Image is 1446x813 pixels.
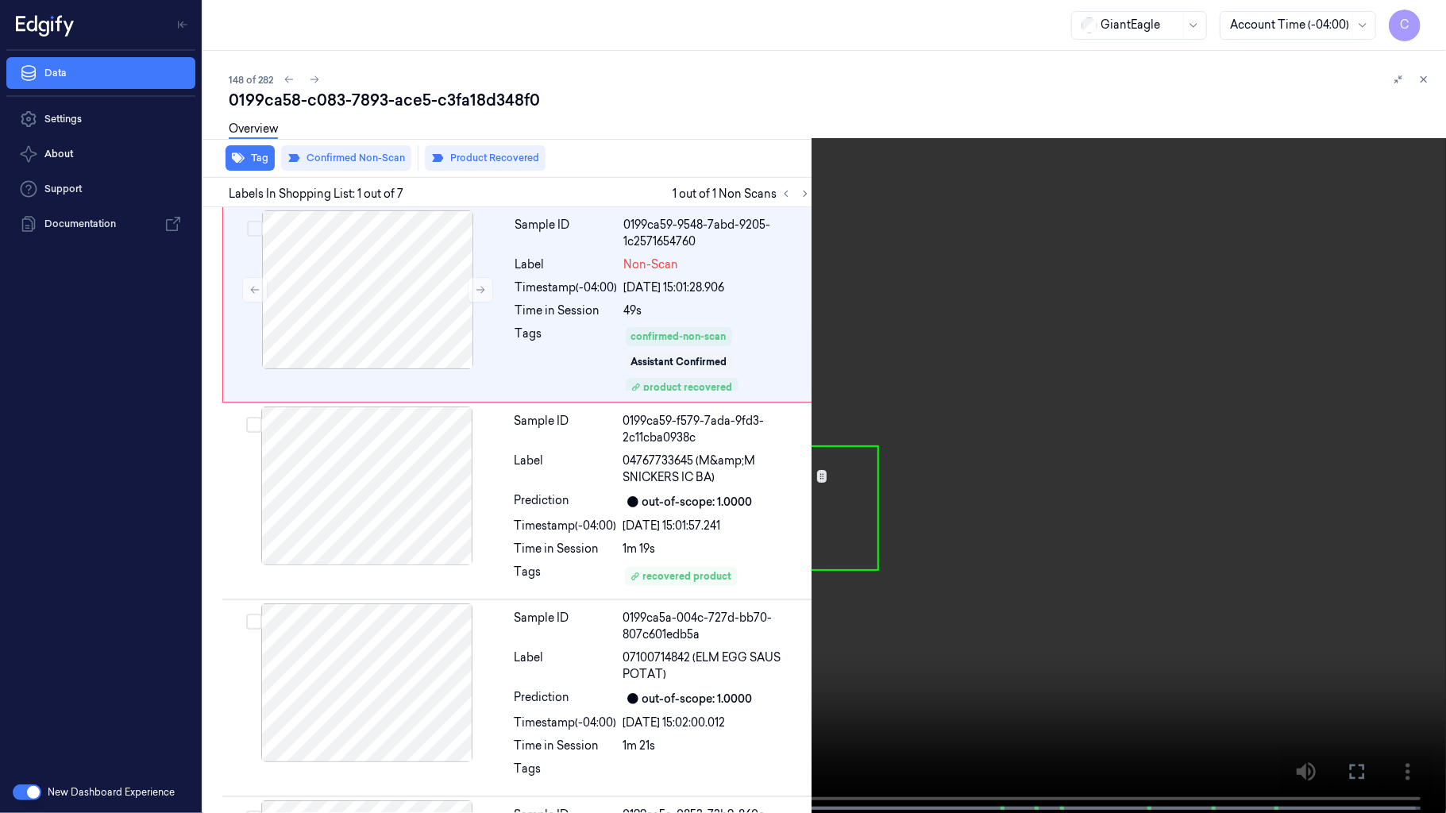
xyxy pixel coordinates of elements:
div: Label [515,649,617,683]
div: Time in Session [515,541,617,557]
button: Tag [226,145,275,171]
div: Prediction [515,492,617,511]
div: Sample ID [515,610,617,643]
button: Product Recovered [425,145,546,171]
button: About [6,138,195,170]
div: 49s [624,302,811,319]
div: Time in Session [515,738,617,754]
span: Labels In Shopping List: 1 out of 7 [229,186,403,202]
div: recovered product [630,569,732,584]
button: Confirmed Non-Scan [281,145,411,171]
div: Prediction [515,689,617,708]
div: Tags [515,564,617,589]
div: product recovered [631,380,733,395]
div: [DATE] 15:01:57.241 [623,518,812,534]
a: Overview [229,121,278,139]
div: [DATE] 15:02:00.012 [623,715,812,731]
span: 04767733645 (M&amp;M SNICKERS IC BA) [623,453,812,486]
button: Select row [247,221,263,237]
div: Tags [515,761,617,786]
span: 148 of 282 [229,73,273,87]
div: 0199ca58-c083-7893-ace5-c3fa18d348f0 [229,89,1433,111]
button: Select row [246,614,262,630]
button: C [1389,10,1421,41]
div: Tags [515,326,618,392]
div: Timestamp (-04:00) [515,715,617,731]
div: 1m 21s [623,738,812,754]
div: Assistant Confirmed [631,355,727,369]
span: 1 out of 1 Non Scans [673,184,815,203]
div: 1m 19s [623,541,812,557]
div: Sample ID [515,217,618,250]
div: Timestamp (-04:00) [515,279,618,296]
a: Data [6,57,195,89]
div: Sample ID [515,413,617,446]
div: confirmed-non-scan [631,329,727,344]
span: 07100714842 (ELM EGG SAUS POTAT) [623,649,812,683]
div: 0199ca5a-004c-727d-bb70-807c601edb5a [623,610,812,643]
div: Label [515,453,617,486]
div: Label [515,256,618,273]
div: out-of-scope: 1.0000 [642,494,753,511]
div: out-of-scope: 1.0000 [642,691,753,707]
a: Documentation [6,208,195,240]
div: 0199ca59-9548-7abd-9205-1c2571654760 [624,217,811,250]
button: Toggle Navigation [170,12,195,37]
div: Time in Session [515,302,618,319]
a: Support [6,173,195,205]
div: 0199ca59-f579-7ada-9fd3-2c11cba0938c [623,413,812,446]
button: Select row [246,417,262,433]
div: Timestamp (-04:00) [515,518,617,534]
a: Settings [6,103,195,135]
span: Non-Scan [624,256,679,273]
div: [DATE] 15:01:28.906 [624,279,811,296]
